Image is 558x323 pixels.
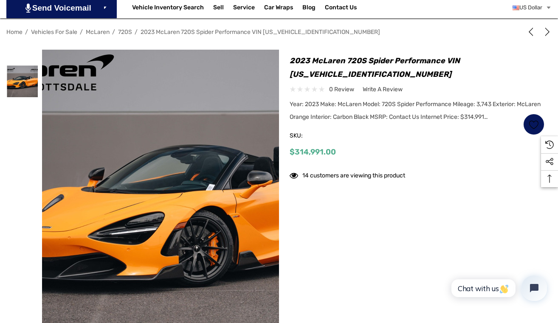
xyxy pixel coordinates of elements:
a: McLaren [86,28,110,36]
a: Service [233,4,255,13]
a: Vehicles For Sale [31,28,77,36]
a: Write a Review [363,84,403,95]
nav: Breadcrumb [6,25,552,39]
span: Car Wraps [264,4,293,13]
a: Vehicle Inventory Search [132,4,204,13]
span: SKU: [290,130,332,142]
a: Blog [302,4,316,13]
a: Contact Us [325,4,357,13]
img: PjwhLS0gR2VuZXJhdG9yOiBHcmF2aXQuaW8gLS0+PHN2ZyB4bWxucz0iaHR0cDovL3d3dy53My5vcmcvMjAwMC9zdmciIHhtb... [25,3,31,13]
span: Sell [213,4,224,13]
h1: 2023 McLaren 720S Spider Performance VIN [US_VEHICLE_IDENTIFICATION_NUMBER] [290,54,544,81]
a: Previous [527,28,538,36]
a: Home [6,28,23,36]
img: For Sale 2023 McLaren 720S Spider Performance VIN SBM14FCA1PW007120 [7,65,39,97]
a: Next [540,28,552,36]
svg: Recently Viewed [545,140,554,149]
svg: Top [541,174,558,183]
span: Year: 2023 Make: McLaren Model: 720S Spider Performance Mileage: 3,743 Exterior: McLaren Orange I... [290,101,541,121]
svg: Wish List [529,120,539,129]
a: 720S [118,28,132,36]
span: Write a Review [363,86,403,93]
span: $314,991.00 [290,147,336,157]
a: Wish List [523,114,544,135]
span: 0 review [329,84,354,95]
svg: Icon Arrow Down [101,5,107,11]
a: 2023 McLaren 720S Spider Performance VIN [US_VEHICLE_IDENTIFICATION_NUMBER] [141,28,380,36]
svg: Social Media [545,157,554,166]
div: 14 customers are viewing this product [290,168,405,181]
iframe: Tidio Chat [442,268,554,308]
